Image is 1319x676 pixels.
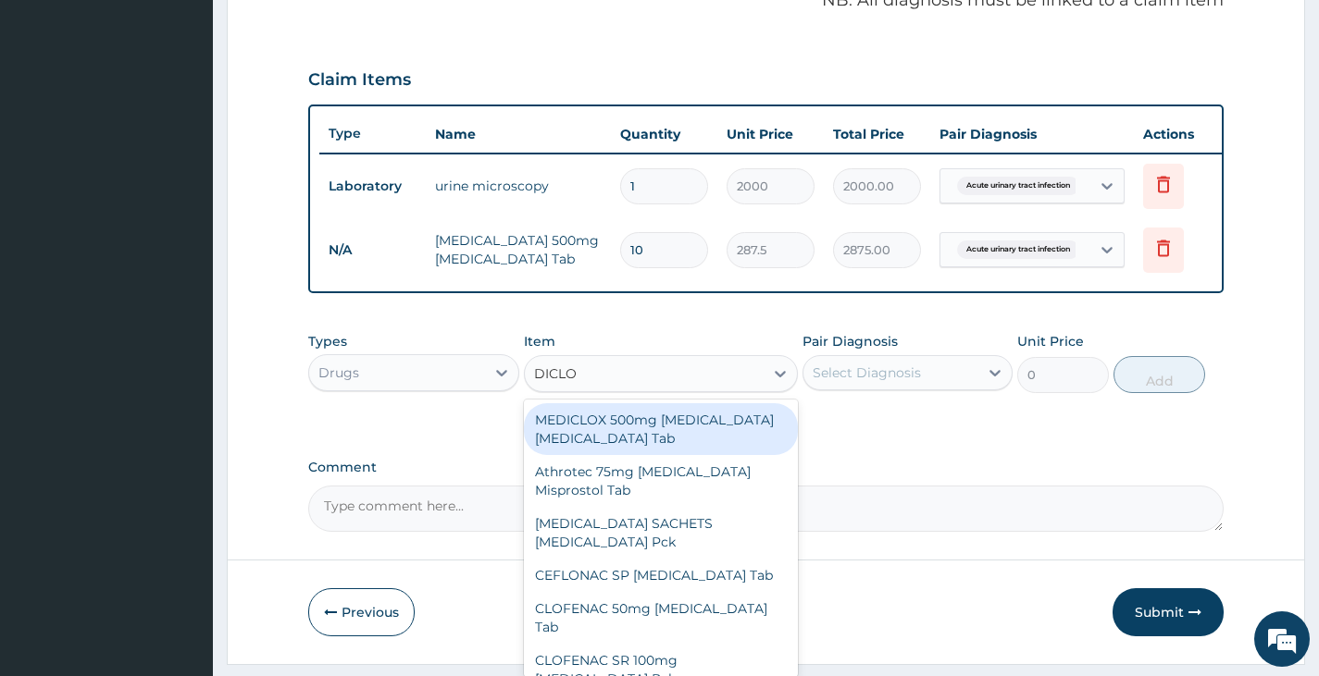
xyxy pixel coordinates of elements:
th: Pair Diagnosis [930,116,1134,153]
div: CLOFENAC 50mg [MEDICAL_DATA] Tab [524,592,799,644]
button: Submit [1113,588,1224,636]
span: Acute urinary tract infection [957,177,1079,195]
label: Comment [308,460,1224,475]
span: We're online! [107,214,255,400]
td: N/A [319,233,426,267]
td: [MEDICAL_DATA] 500mg [MEDICAL_DATA] Tab [426,222,611,277]
h3: Claim Items [308,70,411,91]
th: Quantity [611,116,717,153]
td: urine microscopy [426,167,611,204]
div: Minimize live chat window [304,9,348,54]
img: d_794563401_company_1708531726252_794563401 [34,92,75,139]
div: Chat with us now [96,104,311,128]
td: Laboratory [319,169,426,203]
textarea: Type your message and hit 'Enter' [9,466,353,531]
button: Add [1114,356,1205,393]
th: Unit Price [717,116,824,153]
span: Acute urinary tract infection [957,240,1079,259]
label: Types [308,334,347,350]
th: Actions [1134,116,1226,153]
div: MEDICLOX 500mg [MEDICAL_DATA] [MEDICAL_DATA] Tab [524,403,799,455]
label: Unit Price [1017,332,1084,350]
button: Previous [308,588,415,636]
div: [MEDICAL_DATA] SACHETS [MEDICAL_DATA] Pck [524,507,799,559]
label: Pair Diagnosis [803,332,898,350]
div: Athrotec 75mg [MEDICAL_DATA] Misprostol Tab [524,455,799,507]
th: Type [319,117,426,151]
label: Item [524,332,555,350]
div: Drugs [318,363,359,382]
div: CEFLONAC SP [MEDICAL_DATA] Tab [524,559,799,592]
div: Select Diagnosis [813,363,921,382]
th: Total Price [824,116,930,153]
th: Name [426,116,611,153]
